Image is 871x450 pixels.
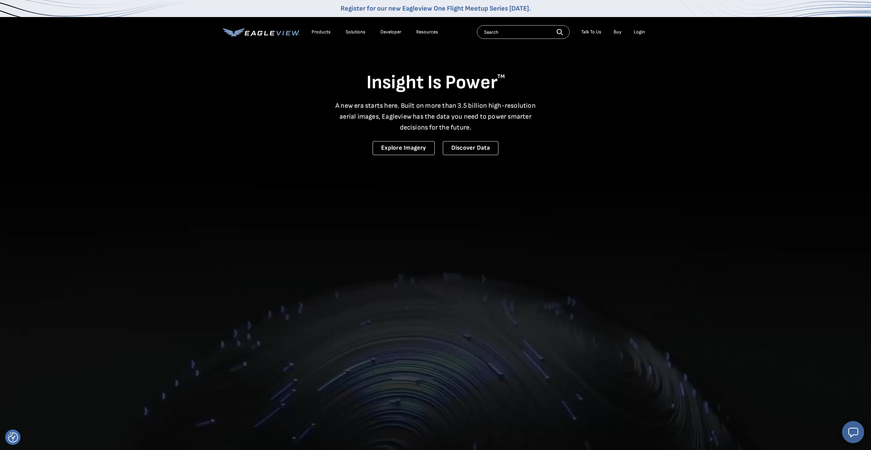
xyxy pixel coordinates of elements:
[634,29,645,35] div: Login
[341,4,531,13] a: Register for our new Eagleview One Flight Meetup Series [DATE].
[581,29,601,35] div: Talk To Us
[497,73,505,80] sup: TM
[8,432,18,442] img: Revisit consent button
[443,141,498,155] a: Discover Data
[416,29,438,35] div: Resources
[373,141,435,155] a: Explore Imagery
[380,29,401,35] a: Developer
[477,25,570,39] input: Search
[614,29,621,35] a: Buy
[346,29,365,35] div: Solutions
[842,421,864,443] button: Open chat window
[331,100,540,133] p: A new era starts here. Built on more than 3.5 billion high-resolution aerial images, Eagleview ha...
[8,432,18,442] button: Consent Preferences
[223,71,648,95] h1: Insight Is Power
[312,29,331,35] div: Products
